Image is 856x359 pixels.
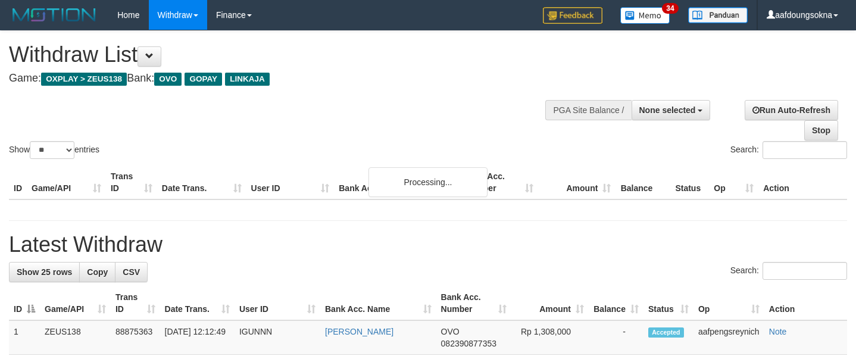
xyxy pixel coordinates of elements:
th: Op [709,166,758,199]
img: Feedback.jpg [543,7,602,24]
img: Button%20Memo.svg [620,7,670,24]
th: Status: activate to sort column ascending [643,286,693,320]
th: Amount: activate to sort column ascending [511,286,589,320]
th: ID [9,166,27,199]
th: Bank Acc. Name [334,166,460,199]
h1: Withdraw List [9,43,559,67]
td: Rp 1,308,000 [511,320,589,355]
a: [PERSON_NAME] [325,327,393,336]
th: Bank Acc. Number: activate to sort column ascending [436,286,511,320]
h4: Game: Bank: [9,73,559,85]
span: GOPAY [185,73,222,86]
td: IGUNNN [235,320,320,355]
th: Action [758,166,847,199]
label: Search: [730,141,847,159]
td: ZEUS138 [40,320,111,355]
span: OVO [154,73,182,86]
th: ID: activate to sort column descending [9,286,40,320]
a: Copy [79,262,115,282]
img: MOTION_logo.png [9,6,99,24]
div: Processing... [368,167,488,197]
input: Search: [763,262,847,280]
span: OVO [441,327,460,336]
span: LINKAJA [225,73,270,86]
span: Accepted [648,327,684,338]
th: Bank Acc. Name: activate to sort column ascending [320,286,436,320]
td: [DATE] 12:12:49 [160,320,235,355]
a: CSV [115,262,148,282]
th: User ID: activate to sort column ascending [235,286,320,320]
span: OXPLAY > ZEUS138 [41,73,127,86]
button: None selected [632,100,711,120]
td: 88875363 [111,320,160,355]
th: Status [670,166,709,199]
select: Showentries [30,141,74,159]
span: Copy [87,267,108,277]
span: CSV [123,267,140,277]
a: Run Auto-Refresh [745,100,838,120]
th: Trans ID: activate to sort column ascending [111,286,160,320]
th: Action [764,286,847,320]
input: Search: [763,141,847,159]
th: User ID [246,166,335,199]
th: Amount [538,166,616,199]
th: Trans ID [106,166,157,199]
div: PGA Site Balance / [545,100,631,120]
a: Note [769,327,787,336]
a: Stop [804,120,838,141]
th: Balance: activate to sort column ascending [589,286,643,320]
td: aafpengsreynich [693,320,764,355]
th: Balance [616,166,670,199]
td: 1 [9,320,40,355]
img: panduan.png [688,7,748,23]
a: Show 25 rows [9,262,80,282]
span: Copy 082390877353 to clipboard [441,339,496,348]
th: Game/API [27,166,106,199]
th: Bank Acc. Number [460,166,538,199]
th: Op: activate to sort column ascending [693,286,764,320]
label: Search: [730,262,847,280]
label: Show entries [9,141,99,159]
th: Date Trans. [157,166,246,199]
td: - [589,320,643,355]
th: Game/API: activate to sort column ascending [40,286,111,320]
span: 34 [662,3,678,14]
span: Show 25 rows [17,267,72,277]
span: None selected [639,105,696,115]
th: Date Trans.: activate to sort column ascending [160,286,235,320]
h1: Latest Withdraw [9,233,847,257]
